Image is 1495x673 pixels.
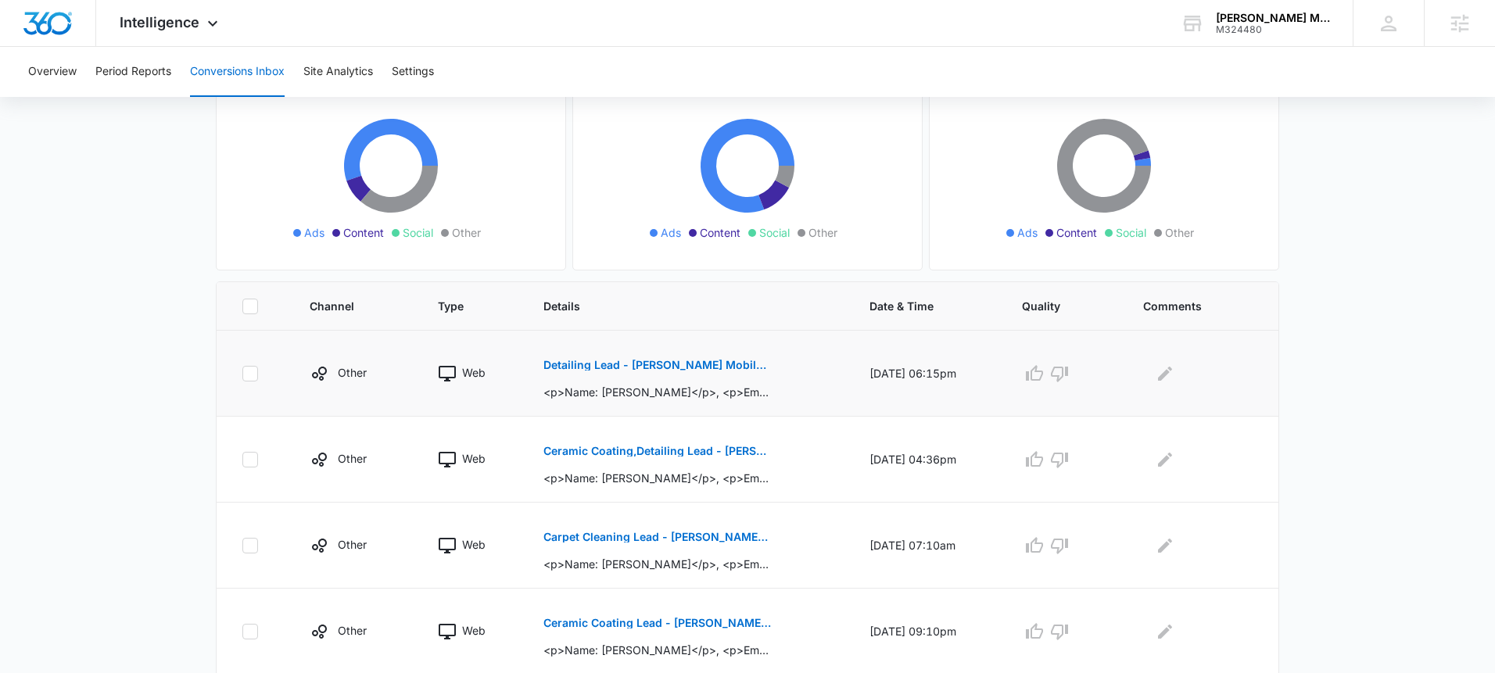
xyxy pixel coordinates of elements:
[1017,224,1038,241] span: Ads
[1153,619,1178,644] button: Edit Comments
[661,224,681,241] span: Ads
[462,536,486,553] p: Web
[543,432,771,470] button: Ceramic Coating,Detailing Lead - [PERSON_NAME] Mobile Cleaning - Marketing 360
[851,503,1003,589] td: [DATE] 07:10am
[543,532,771,542] p: Carpet Cleaning Lead - [PERSON_NAME] Mobile Cleaning - Marketing 360
[95,47,171,97] button: Period Reports
[1153,447,1178,472] button: Edit Comments
[543,446,771,456] p: Ceramic Coating,Detailing Lead - [PERSON_NAME] Mobile Cleaning - Marketing 360
[303,47,373,97] button: Site Analytics
[1216,24,1330,35] div: account id
[462,622,486,639] p: Web
[543,346,771,384] button: Detailing Lead - [PERSON_NAME] Mobile Cleaning - Marketing 360
[28,47,77,97] button: Overview
[190,47,285,97] button: Conversions Inbox
[869,298,962,314] span: Date & Time
[1165,224,1194,241] span: Other
[338,536,367,553] p: Other
[1022,298,1083,314] span: Quality
[543,618,771,628] p: Ceramic Coating Lead - [PERSON_NAME] Mobile Cleaning - Marketing 360
[1116,224,1146,241] span: Social
[392,47,434,97] button: Settings
[343,224,384,241] span: Content
[438,298,483,314] span: Type
[851,331,1003,417] td: [DATE] 06:15pm
[338,622,367,639] p: Other
[808,224,837,241] span: Other
[310,298,378,314] span: Channel
[700,224,740,241] span: Content
[543,384,771,400] p: <p>Name: [PERSON_NAME]</p>, <p>Email: [EMAIL_ADDRESS][DOMAIN_NAME]</p>, <p>Phone: [PHONE_NUMBER]<...
[1216,12,1330,24] div: account name
[543,604,771,642] button: Ceramic Coating Lead - [PERSON_NAME] Mobile Cleaning - Marketing 360
[1153,533,1178,558] button: Edit Comments
[1153,361,1178,386] button: Edit Comments
[543,470,771,486] p: <p>Name: [PERSON_NAME]</p>, <p>Email: [EMAIL_ADDRESS][DOMAIN_NAME]</p>, <p>Phone: [PHONE_NUMBER]<...
[120,14,199,30] span: Intelligence
[543,518,771,556] button: Carpet Cleaning Lead - [PERSON_NAME] Mobile Cleaning - Marketing 360
[543,360,771,371] p: Detailing Lead - [PERSON_NAME] Mobile Cleaning - Marketing 360
[543,298,809,314] span: Details
[1056,224,1097,241] span: Content
[304,224,324,241] span: Ads
[1143,298,1231,314] span: Comments
[462,364,486,381] p: Web
[462,450,486,467] p: Web
[851,417,1003,503] td: [DATE] 04:36pm
[759,224,790,241] span: Social
[543,556,771,572] p: <p>Name: [PERSON_NAME]</p>, <p>Email: [EMAIL_ADDRESS][DOMAIN_NAME]</p>, <p>Phone: [PHONE_NUMBER]<...
[338,450,367,467] p: Other
[543,642,771,658] p: <p>Name: [PERSON_NAME]</p>, <p>Email: [EMAIL_ADDRESS][DOMAIN_NAME]</p>, <p>Phone: [PHONE_NUMBER]<...
[338,364,367,381] p: Other
[452,224,481,241] span: Other
[403,224,433,241] span: Social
